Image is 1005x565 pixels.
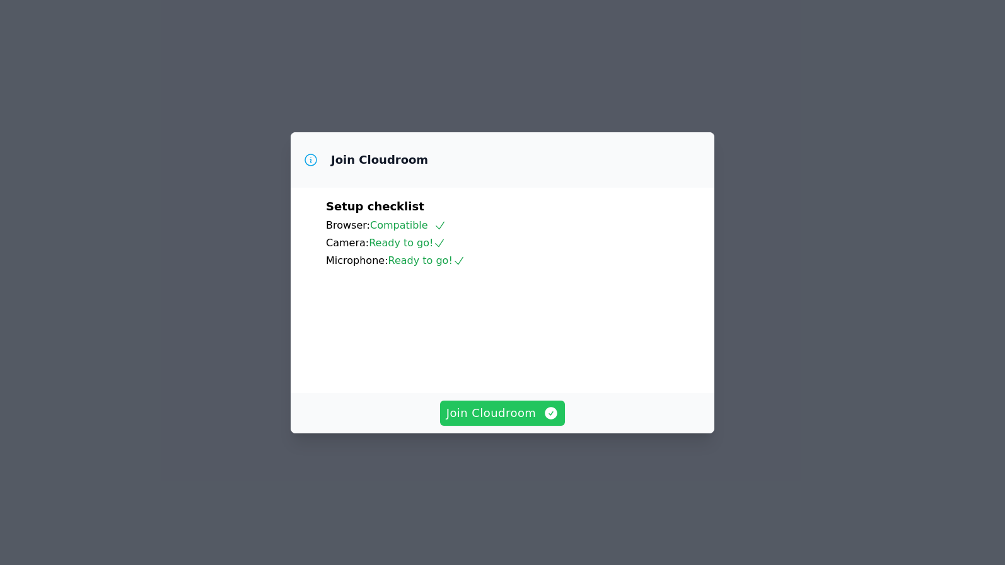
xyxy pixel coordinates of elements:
span: Camera: [326,237,369,249]
span: Setup checklist [326,200,424,213]
button: Join Cloudroom [440,401,566,426]
span: Compatible [370,219,446,231]
h3: Join Cloudroom [331,152,428,168]
span: Ready to go! [388,254,465,266]
span: Ready to go! [369,237,446,249]
span: Join Cloudroom [446,404,559,422]
span: Browser: [326,219,370,231]
span: Microphone: [326,254,388,266]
